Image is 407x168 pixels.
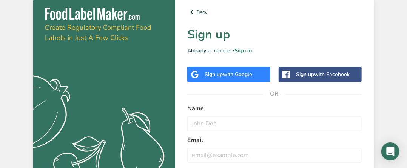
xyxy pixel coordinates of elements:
span: with Google [223,71,252,78]
div: Sign up [205,70,252,78]
input: John Doe [187,116,362,131]
span: with Facebook [314,71,350,78]
a: Sign in [234,47,252,54]
div: Open Intercom Messenger [381,142,399,160]
input: email@example.com [187,148,362,163]
label: Email [187,136,362,145]
label: Name [187,104,362,113]
img: Food Label Maker [45,8,140,20]
div: Sign up [296,70,350,78]
span: OR [263,82,286,105]
p: Already a member? [187,47,362,55]
a: Back [187,8,362,17]
h1: Sign up [187,26,362,44]
span: Create Regulatory Compliant Food Labels in Just A Few Clicks [45,23,152,42]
